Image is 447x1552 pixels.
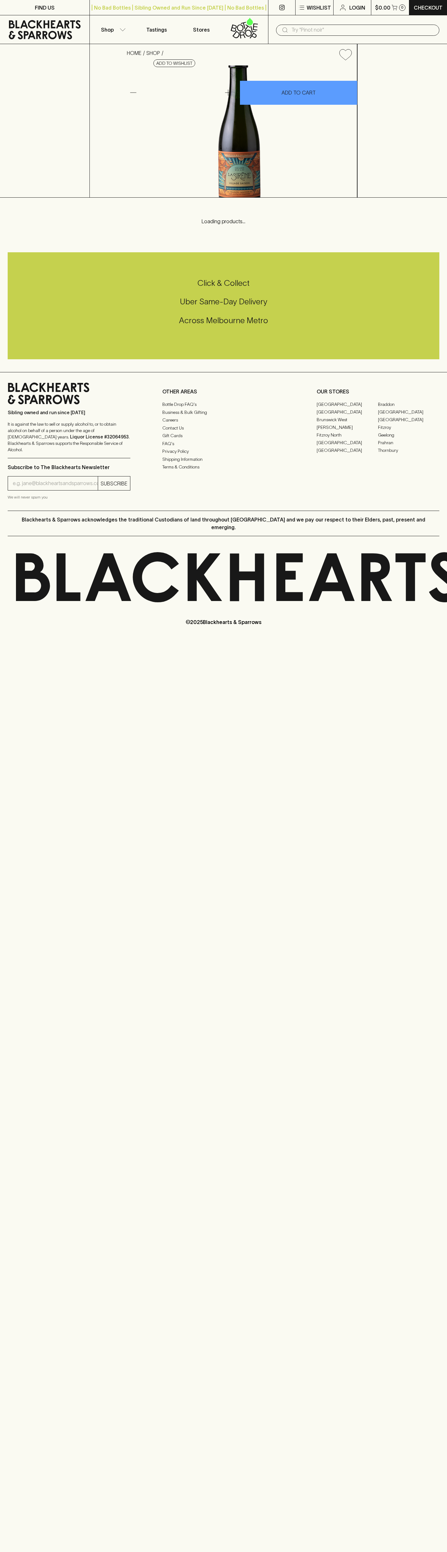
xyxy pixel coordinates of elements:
a: Business & Bulk Gifting [162,408,285,416]
p: FIND US [35,4,55,11]
a: Contact Us [162,424,285,432]
a: [GEOGRAPHIC_DATA] [378,416,439,423]
img: 40754.png [122,65,357,197]
p: Blackhearts & Sparrows acknowledges the traditional Custodians of land throughout [GEOGRAPHIC_DAT... [12,516,435,531]
a: Prahran [378,439,439,446]
a: Thornbury [378,446,439,454]
a: [GEOGRAPHIC_DATA] [378,408,439,416]
input: Try "Pinot noir" [291,25,434,35]
h5: Uber Same-Day Delivery [8,296,439,307]
p: Stores [193,26,210,34]
p: Sibling owned and run since [DATE] [8,409,130,416]
p: $0.00 [375,4,390,11]
p: 0 [401,6,404,9]
p: SUBSCRIBE [101,480,127,487]
p: OTHER AREAS [162,388,285,395]
p: Shop [101,26,114,34]
a: Stores [179,15,224,44]
button: SUBSCRIBE [98,476,130,490]
button: Shop [90,15,135,44]
a: SHOP [146,50,160,56]
a: Tastings [134,15,179,44]
a: [GEOGRAPHIC_DATA] [317,439,378,446]
a: Gift Cards [162,432,285,440]
h5: Across Melbourne Metro [8,315,439,326]
p: It is against the law to sell or supply alcohol to, or to obtain alcohol on behalf of a person un... [8,421,130,453]
a: [GEOGRAPHIC_DATA] [317,446,378,454]
a: FAQ's [162,440,285,447]
a: Braddon [378,400,439,408]
p: Checkout [414,4,443,11]
button: Add to wishlist [337,47,354,63]
a: Terms & Conditions [162,463,285,471]
a: Shipping Information [162,455,285,463]
a: Fitzroy North [317,431,378,439]
button: ADD TO CART [240,81,357,105]
a: Fitzroy [378,423,439,431]
strong: Liquor License #32064953 [70,434,129,439]
a: [PERSON_NAME] [317,423,378,431]
a: Geelong [378,431,439,439]
a: Bottle Drop FAQ's [162,401,285,408]
p: Tastings [146,26,167,34]
p: Loading products... [6,217,441,225]
h5: Click & Collect [8,278,439,288]
p: Login [349,4,365,11]
a: Privacy Policy [162,448,285,455]
p: OUR STORES [317,388,439,395]
button: Add to wishlist [153,59,195,67]
p: Wishlist [307,4,331,11]
p: We will never spam you [8,494,130,500]
a: HOME [127,50,142,56]
div: Call to action block [8,252,439,359]
p: ADD TO CART [281,89,316,96]
a: Brunswick West [317,416,378,423]
p: Subscribe to The Blackhearts Newsletter [8,463,130,471]
input: e.g. jane@blackheartsandsparrows.com.au [13,478,98,489]
a: Careers [162,416,285,424]
a: [GEOGRAPHIC_DATA] [317,408,378,416]
a: [GEOGRAPHIC_DATA] [317,400,378,408]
